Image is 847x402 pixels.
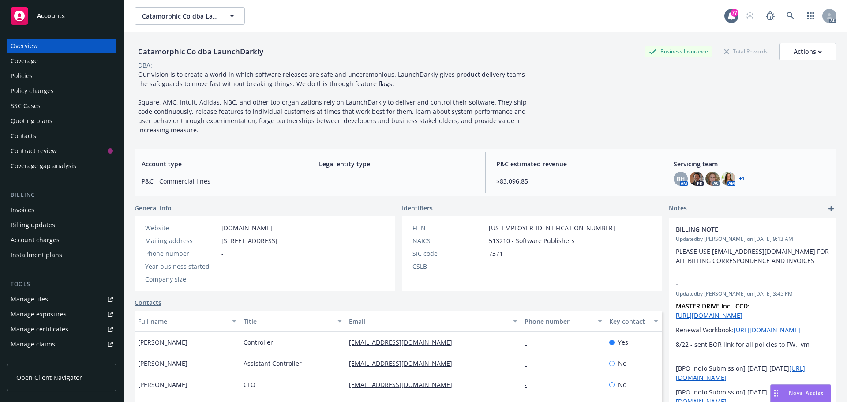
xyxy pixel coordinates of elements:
button: Nova Assist [770,384,831,402]
a: Manage claims [7,337,116,351]
span: - [221,274,224,284]
div: CSLB [412,262,485,271]
span: General info [135,203,172,213]
a: +1 [739,176,745,181]
div: Mailing address [145,236,218,245]
span: Account type [142,159,297,169]
div: Contacts [11,129,36,143]
span: Our vision is to create a world in which software releases are safe and unceremonious. LaunchDark... [138,70,528,134]
a: Manage certificates [7,322,116,336]
a: - [525,380,534,389]
a: Contract review [7,144,116,158]
a: Coverage gap analysis [7,159,116,173]
div: Manage BORs [11,352,52,366]
span: [US_EMPLOYER_IDENTIFICATION_NUMBER] [489,223,615,233]
span: Notes [669,203,687,214]
div: Billing updates [11,218,55,232]
div: Billing [7,191,116,199]
span: Legal entity type [319,159,475,169]
span: Identifiers [402,203,433,213]
span: BILLING NOTE [676,225,806,234]
span: P&C estimated revenue [496,159,652,169]
button: Catamorphic Co dba LaunchDarkly [135,7,245,25]
span: - [676,279,806,289]
a: Policies [7,69,116,83]
div: Drag to move [771,385,782,402]
div: Invoices [11,203,34,217]
span: [PERSON_NAME] [138,380,187,389]
span: P&C - Commercial lines [142,177,297,186]
a: [EMAIL_ADDRESS][DOMAIN_NAME] [349,380,459,389]
span: PLEASE USE [EMAIL_ADDRESS][DOMAIN_NAME] FOR ALL BILLING CORRESPONDENCE AND INVOICES [676,247,831,265]
div: 77 [731,9,738,17]
div: Total Rewards [720,46,772,57]
a: Overview [7,39,116,53]
div: Full name [138,317,227,326]
strong: MASTER DRIVE Incl. CCD: [676,302,750,310]
a: [DOMAIN_NAME] [221,224,272,232]
button: Full name [135,311,240,332]
a: Coverage [7,54,116,68]
a: - [525,359,534,368]
span: - [489,262,491,271]
a: Invoices [7,203,116,217]
div: Email [349,317,508,326]
div: Overview [11,39,38,53]
span: Controller [244,338,273,347]
div: SSC Cases [11,99,41,113]
span: Catamorphic Co dba LaunchDarkly [142,11,218,21]
a: Account charges [7,233,116,247]
p: Renewal Workbook: [676,325,829,334]
div: Installment plans [11,248,62,262]
a: Manage files [7,292,116,306]
span: - [319,177,475,186]
span: [PERSON_NAME] [138,359,187,368]
a: SSC Cases [7,99,116,113]
span: [STREET_ADDRESS] [221,236,277,245]
div: Title [244,317,332,326]
a: Installment plans [7,248,116,262]
img: photo [690,172,704,186]
div: Tools [7,280,116,289]
div: Policies [11,69,33,83]
div: DBA: - [138,60,154,70]
div: Actions [794,43,822,60]
div: Phone number [145,249,218,258]
a: Billing updates [7,218,116,232]
div: Manage exposures [11,307,67,321]
div: Policy changes [11,84,54,98]
a: [URL][DOMAIN_NAME] [676,311,742,319]
a: Accounts [7,4,116,28]
a: Start snowing [741,7,759,25]
span: Nova Assist [789,389,824,397]
div: NAICS [412,236,485,245]
a: add [826,203,836,214]
span: CFO [244,380,255,389]
span: No [618,359,626,368]
a: Contacts [135,298,161,307]
span: $83,096.85 [496,177,652,186]
div: Manage files [11,292,48,306]
a: Contacts [7,129,116,143]
button: Key contact [606,311,662,332]
button: Phone number [521,311,605,332]
div: Business Insurance [645,46,712,57]
div: Contract review [11,144,57,158]
span: Assistant Controller [244,359,302,368]
a: Manage exposures [7,307,116,321]
div: Catamorphic Co dba LaunchDarkly [135,46,267,57]
div: Year business started [145,262,218,271]
div: Key contact [609,317,648,326]
span: 7371 [489,249,503,258]
span: Yes [618,338,628,347]
span: Open Client Navigator [16,373,82,382]
div: Company size [145,274,218,284]
span: Updated by [PERSON_NAME] on [DATE] 3:45 PM [676,290,829,298]
span: BH [676,174,685,184]
a: - [525,338,534,346]
img: photo [705,172,720,186]
a: [URL][DOMAIN_NAME] [734,326,800,334]
div: Website [145,223,218,233]
p: [BPO Indio Submission] [DATE]-[DATE] [676,364,829,382]
span: [PERSON_NAME] [138,338,187,347]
